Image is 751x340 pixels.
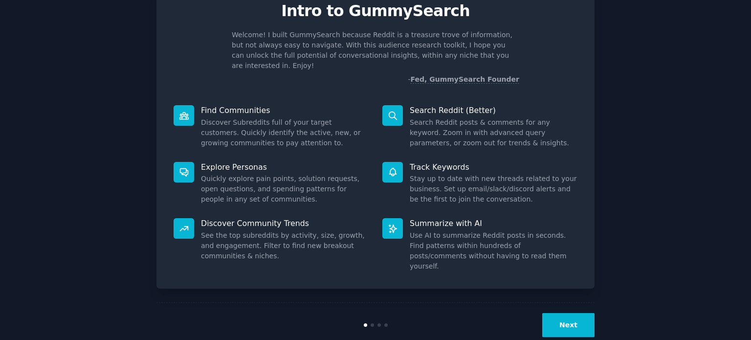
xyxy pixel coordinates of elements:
dd: Discover Subreddits full of your target customers. Quickly identify the active, new, or growing c... [201,117,369,148]
p: Welcome! I built GummySearch because Reddit is a treasure trove of information, but not always ea... [232,30,519,71]
button: Next [542,313,595,337]
dd: Use AI to summarize Reddit posts in seconds. Find patterns within hundreds of posts/comments with... [410,230,577,272]
dd: Quickly explore pain points, solution requests, open questions, and spending patterns for people ... [201,174,369,204]
a: Fed, GummySearch Founder [410,75,519,84]
dd: See the top subreddits by activity, size, growth, and engagement. Filter to find new breakout com... [201,230,369,261]
p: Track Keywords [410,162,577,172]
p: Find Communities [201,105,369,115]
div: - [408,74,519,85]
p: Discover Community Trends [201,218,369,228]
p: Search Reddit (Better) [410,105,577,115]
p: Intro to GummySearch [167,2,584,20]
dd: Search Reddit posts & comments for any keyword. Zoom in with advanced query parameters, or zoom o... [410,117,577,148]
p: Explore Personas [201,162,369,172]
p: Summarize with AI [410,218,577,228]
dd: Stay up to date with new threads related to your business. Set up email/slack/discord alerts and ... [410,174,577,204]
